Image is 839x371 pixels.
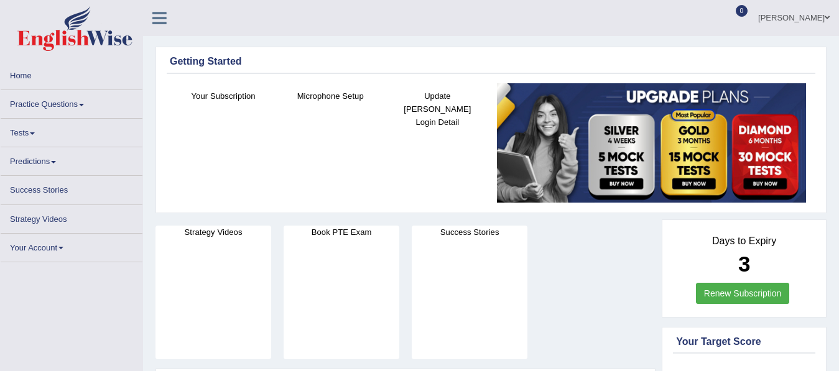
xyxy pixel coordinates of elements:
h4: Update [PERSON_NAME] Login Detail [390,89,484,129]
h4: Your Subscription [176,89,271,103]
img: small5.jpg [497,83,806,203]
h4: Strategy Videos [155,226,271,239]
a: Practice Questions [1,90,142,114]
a: Tests [1,119,142,143]
a: Renew Subscription [696,283,790,304]
h4: Days to Expiry [676,236,812,247]
span: 0 [736,5,748,17]
b: 3 [738,252,750,276]
h4: Success Stories [412,226,527,239]
a: Home [1,62,142,86]
a: Predictions [1,147,142,172]
h4: Microphone Setup [283,89,378,103]
a: Your Account [1,234,142,258]
div: Getting Started [170,54,812,69]
a: Strategy Videos [1,205,142,229]
div: Your Target Score [676,334,812,349]
a: Success Stories [1,176,142,200]
h4: Book PTE Exam [284,226,399,239]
